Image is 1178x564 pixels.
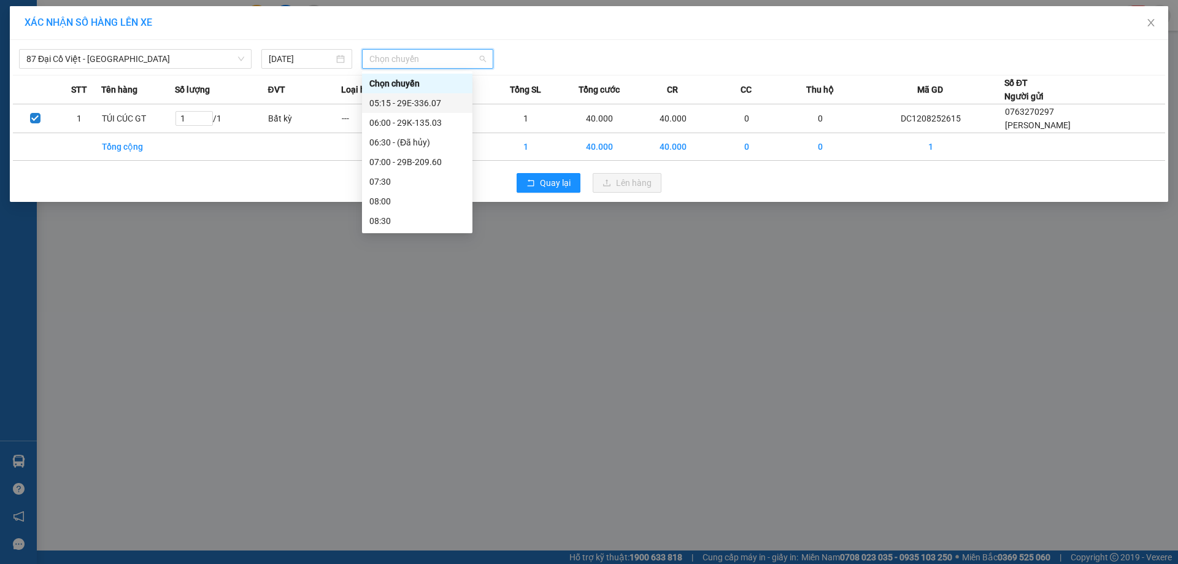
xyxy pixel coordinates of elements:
[175,83,210,96] span: Số lượng
[857,133,1004,161] td: 1
[540,176,571,190] span: Quay lại
[1005,120,1071,130] span: [PERSON_NAME]
[369,77,465,90] div: Chọn chuyến
[268,83,285,96] span: ĐVT
[175,104,268,133] td: / 1
[369,214,465,228] div: 08:30
[362,74,472,93] div: Chọn chuyến
[369,116,465,129] div: 06:00 - 29K-135.03
[101,104,175,133] td: TÚI CÚC GT
[269,52,334,66] input: 13/08/2025
[26,50,244,68] span: 87 Đại Cồ Việt - Thái Nguyên
[369,155,465,169] div: 07:00 - 29B-209.60
[667,83,678,96] span: CR
[783,104,857,133] td: 0
[489,133,563,161] td: 1
[857,104,1004,133] td: DC1208252615
[710,104,783,133] td: 0
[806,83,834,96] span: Thu hộ
[710,133,783,161] td: 0
[563,104,636,133] td: 40.000
[593,173,661,193] button: uploadLên hàng
[1005,107,1054,117] span: 0763270297
[369,195,465,208] div: 08:00
[563,133,636,161] td: 40.000
[917,83,943,96] span: Mã GD
[25,17,152,28] span: XÁC NHẬN SỐ HÀNG LÊN XE
[369,96,465,110] div: 05:15 - 29E-336.07
[341,104,415,133] td: ---
[741,83,752,96] span: CC
[341,83,380,96] span: Loại hàng
[101,83,137,96] span: Tên hàng
[268,104,341,133] td: Bất kỳ
[369,50,486,68] span: Chọn chuyến
[369,136,465,149] div: 06:30 - (Đã hủy)
[71,83,87,96] span: STT
[1134,6,1168,41] button: Close
[369,175,465,188] div: 07:30
[526,179,535,188] span: rollback
[489,104,563,133] td: 1
[517,173,580,193] button: rollbackQuay lại
[57,104,101,133] td: 1
[1004,76,1044,103] div: Số ĐT Người gửi
[636,104,710,133] td: 40.000
[579,83,620,96] span: Tổng cước
[1146,18,1156,28] span: close
[636,133,710,161] td: 40.000
[101,133,175,161] td: Tổng cộng
[783,133,857,161] td: 0
[510,83,541,96] span: Tổng SL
